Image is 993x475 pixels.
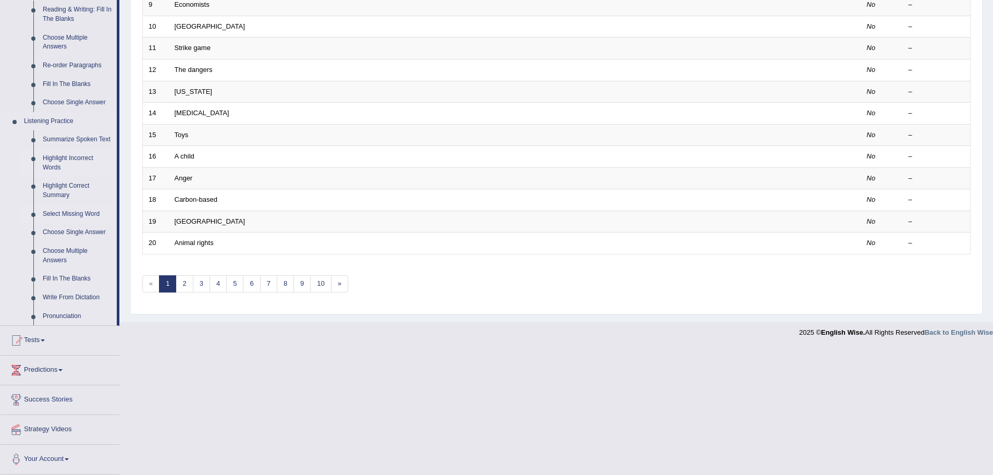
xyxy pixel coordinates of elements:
[867,22,876,30] em: No
[38,149,117,177] a: Highlight Incorrect Words
[909,108,965,118] div: –
[38,223,117,242] a: Choose Single Answer
[925,328,993,336] a: Back to English Wise
[909,65,965,75] div: –
[293,275,311,293] a: 9
[1,415,119,441] a: Strategy Videos
[143,233,169,254] td: 20
[38,270,117,288] a: Fill In The Blanks
[175,44,211,52] a: Strike game
[38,177,117,204] a: Highlight Correct Summary
[143,38,169,59] td: 11
[175,109,229,117] a: [MEDICAL_DATA]
[38,75,117,94] a: Fill In The Blanks
[867,1,876,8] em: No
[799,322,993,337] div: 2025 © All Rights Reserved
[175,22,245,30] a: [GEOGRAPHIC_DATA]
[909,130,965,140] div: –
[909,87,965,97] div: –
[867,196,876,203] em: No
[909,174,965,184] div: –
[175,174,193,182] a: Anger
[175,217,245,225] a: [GEOGRAPHIC_DATA]
[867,217,876,225] em: No
[867,239,876,247] em: No
[310,275,331,293] a: 10
[1,385,119,411] a: Success Stories
[38,205,117,224] a: Select Missing Word
[175,196,217,203] a: Carbon-based
[243,275,260,293] a: 6
[867,131,876,139] em: No
[867,88,876,95] em: No
[193,275,210,293] a: 3
[143,59,169,81] td: 12
[867,44,876,52] em: No
[1,326,119,352] a: Tests
[143,211,169,233] td: 19
[159,275,176,293] a: 1
[909,238,965,248] div: –
[38,56,117,75] a: Re-order Paragraphs
[176,275,193,293] a: 2
[38,1,117,28] a: Reading & Writing: Fill In The Blanks
[19,112,117,131] a: Listening Practice
[331,275,348,293] a: »
[909,217,965,227] div: –
[277,275,294,293] a: 8
[38,93,117,112] a: Choose Single Answer
[175,1,210,8] a: Economists
[175,66,213,74] a: The dangers
[867,66,876,74] em: No
[143,16,169,38] td: 10
[143,167,169,189] td: 17
[909,152,965,162] div: –
[1,356,119,382] a: Predictions
[143,146,169,168] td: 16
[38,130,117,149] a: Summarize Spoken Text
[143,189,169,211] td: 18
[38,29,117,56] a: Choose Multiple Answers
[260,275,277,293] a: 7
[226,275,243,293] a: 5
[38,288,117,307] a: Write From Dictation
[175,88,212,95] a: [US_STATE]
[175,239,214,247] a: Animal rights
[867,109,876,117] em: No
[210,275,227,293] a: 4
[867,152,876,160] em: No
[38,307,117,326] a: Pronunciation
[175,152,194,160] a: A child
[142,275,160,293] span: «
[175,131,189,139] a: Toys
[143,124,169,146] td: 15
[38,242,117,270] a: Choose Multiple Answers
[909,43,965,53] div: –
[1,445,119,471] a: Your Account
[909,22,965,32] div: –
[143,103,169,125] td: 14
[867,174,876,182] em: No
[821,328,865,336] strong: English Wise.
[143,81,169,103] td: 13
[909,195,965,205] div: –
